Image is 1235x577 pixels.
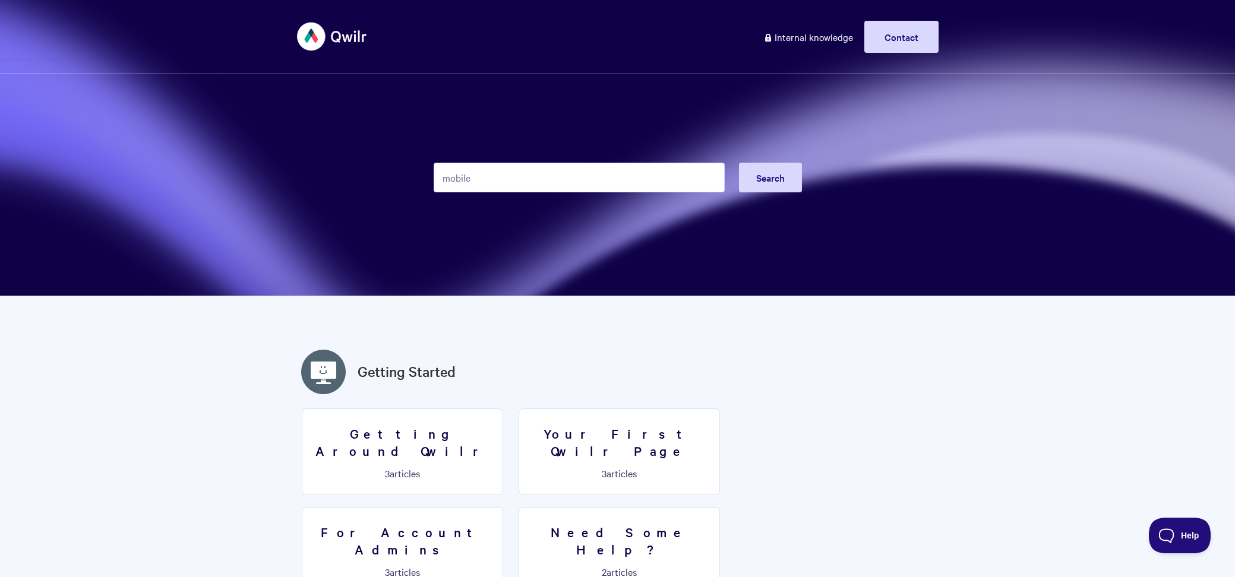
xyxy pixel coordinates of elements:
iframe: Toggle Customer Support [1149,518,1211,553]
span: 3 [385,467,390,480]
button: Search [739,163,802,192]
p: articles [309,566,495,577]
a: Internal knowledge [754,21,862,53]
a: Contact [864,21,939,53]
p: articles [526,468,712,478]
h3: Getting Around Qwilr [309,425,495,459]
h3: Need Some Help? [526,524,712,557]
h3: For Account Admins [309,524,495,557]
a: Getting Started [358,361,456,382]
input: Search the knowledge base [434,163,725,192]
span: 3 [602,467,607,480]
p: articles [526,566,712,577]
span: Search [756,171,785,184]
a: Your First Qwilr Page 3articles [519,408,720,495]
h3: Your First Qwilr Page [526,425,712,459]
a: Getting Around Qwilr 3articles [302,408,503,495]
p: articles [309,468,495,478]
img: Qwilr Help Center [297,14,368,59]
